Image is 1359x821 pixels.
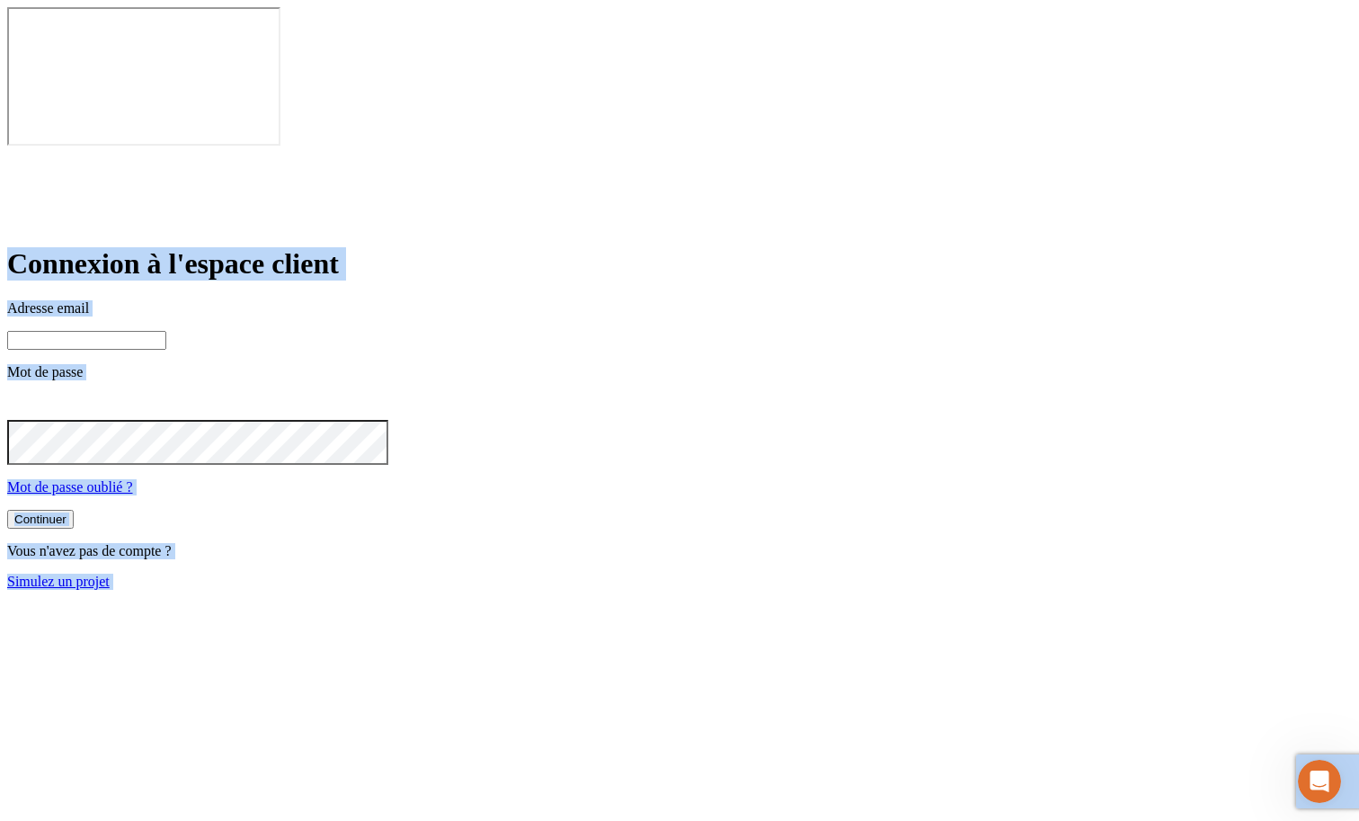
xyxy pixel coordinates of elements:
[7,543,1352,559] p: Vous n'avez pas de compte ?
[7,247,1352,281] h1: Connexion à l'espace client
[1298,760,1341,803] iframe: Intercom live chat
[7,300,1352,317] p: Adresse email
[7,364,1352,380] p: Mot de passe
[14,513,67,526] div: Continuer
[7,510,74,529] button: Continuer
[7,479,133,495] a: Mot de passe oublié ?
[7,574,110,589] a: Simulez un projet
